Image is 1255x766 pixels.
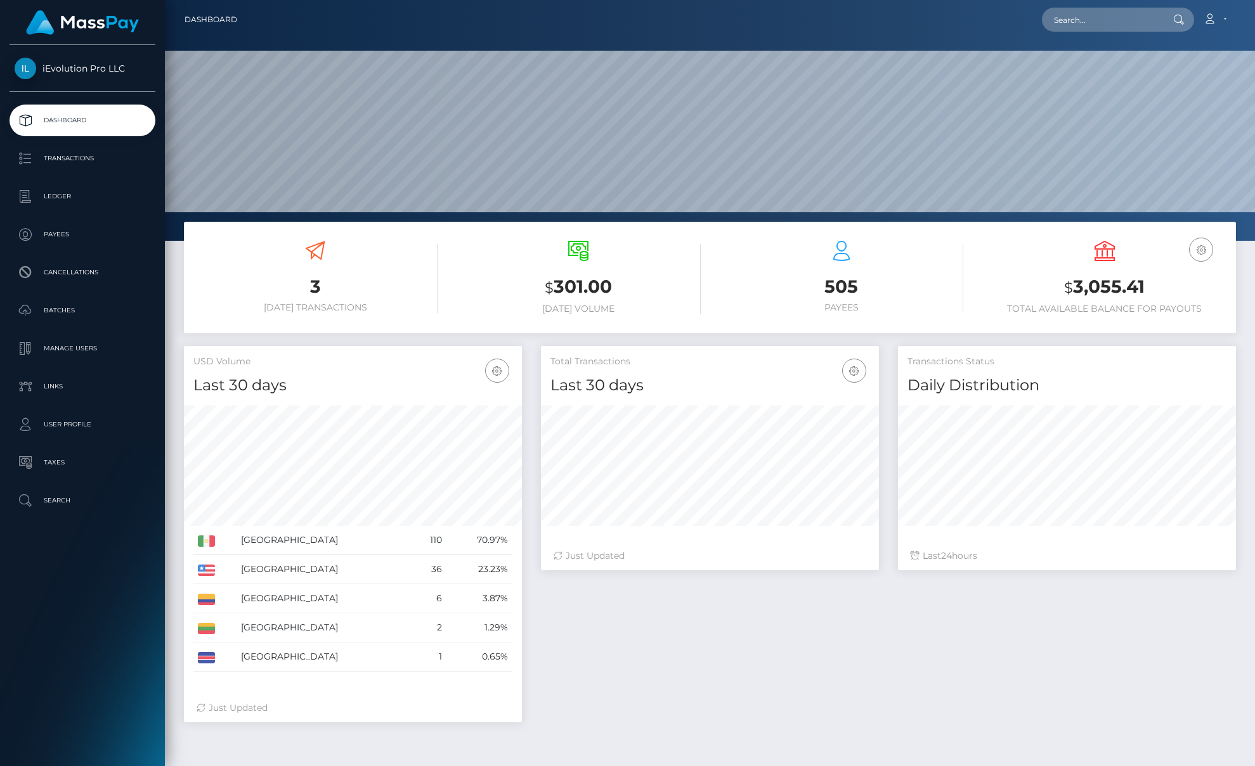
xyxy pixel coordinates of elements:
[10,447,155,478] a: Taxes
[237,555,412,584] td: [GEOGRAPHIC_DATA]
[720,274,964,299] h3: 505
[15,377,150,396] p: Links
[15,453,150,472] p: Taxes
[15,187,150,206] p: Ledger
[941,550,952,561] span: 24
[446,613,512,642] td: 1.29%
[193,274,438,299] h3: 3
[193,355,512,368] h5: USD Volume
[1042,8,1161,32] input: Search...
[10,219,155,250] a: Payees
[10,105,155,136] a: Dashboard
[26,10,139,35] img: MassPay Logo
[446,584,512,613] td: 3.87%
[1064,279,1073,297] small: $
[10,143,155,174] a: Transactions
[15,111,150,130] p: Dashboard
[554,549,866,563] div: Just Updated
[907,374,1226,397] h4: Daily Distribution
[193,374,512,397] h4: Last 30 days
[15,58,36,79] img: iEvolution Pro LLC
[412,642,446,672] td: 1
[412,526,446,555] td: 110
[457,274,701,300] h3: 301.00
[237,526,412,555] td: [GEOGRAPHIC_DATA]
[10,333,155,364] a: Manage Users
[198,535,215,547] img: MX.png
[10,409,155,440] a: User Profile
[10,485,155,516] a: Search
[15,415,150,434] p: User Profile
[907,355,1226,368] h5: Transactions Status
[550,355,869,368] h5: Total Transactions
[720,302,964,313] h6: Payees
[237,642,412,672] td: [GEOGRAPHIC_DATA]
[237,613,412,642] td: [GEOGRAPHIC_DATA]
[446,526,512,555] td: 70.97%
[545,279,554,297] small: $
[15,149,150,168] p: Transactions
[198,623,215,634] img: LT.png
[10,257,155,288] a: Cancellations
[198,565,215,576] img: US.png
[457,303,701,314] h6: [DATE] Volume
[15,263,150,282] p: Cancellations
[198,652,215,663] img: CR.png
[15,301,150,320] p: Batches
[198,594,215,605] img: CO.png
[982,274,1226,300] h3: 3,055.41
[15,339,150,358] p: Manage Users
[10,63,155,74] span: iEvolution Pro LLC
[15,225,150,244] p: Payees
[185,6,237,33] a: Dashboard
[10,295,155,326] a: Batches
[550,374,869,397] h4: Last 30 days
[412,613,446,642] td: 2
[982,303,1226,314] h6: Total Available Balance for Payouts
[15,491,150,510] p: Search
[412,555,446,584] td: 36
[446,642,512,672] td: 0.65%
[412,584,446,613] td: 6
[197,701,509,715] div: Just Updated
[193,302,438,313] h6: [DATE] Transactions
[237,584,412,613] td: [GEOGRAPHIC_DATA]
[446,555,512,584] td: 23.23%
[10,181,155,212] a: Ledger
[911,549,1223,563] div: Last hours
[10,371,155,402] a: Links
